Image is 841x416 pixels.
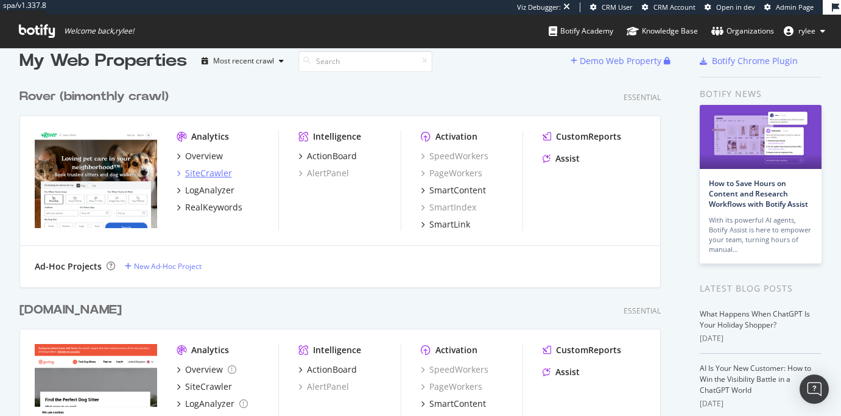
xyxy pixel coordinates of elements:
div: Latest Blog Posts [700,282,822,295]
button: Demo Web Property [571,51,664,71]
a: SmartLink [421,218,470,231]
a: AI Is Your New Customer: How to Win the Visibility Battle in a ChatGPT World [700,363,811,395]
div: [DOMAIN_NAME] [19,301,122,319]
div: Analytics [191,344,229,356]
span: Welcome back, rylee ! [64,26,134,36]
a: New Ad-Hoc Project [125,261,202,271]
div: Botify Chrome Plugin [712,55,798,67]
img: How to Save Hours on Content and Research Workflows with Botify Assist [700,105,822,169]
a: RealKeywords [177,201,242,213]
div: LogAnalyzer [185,184,234,196]
a: ActionBoard [298,364,357,376]
span: Open in dev [716,2,755,12]
a: SpeedWorkers [421,364,488,376]
div: Assist [555,366,580,378]
div: Botify news [700,87,822,101]
div: Organizations [711,25,774,37]
div: [DATE] [700,398,822,409]
input: Search [298,51,432,72]
div: Analytics [191,131,229,143]
div: SmartContent [429,184,486,196]
div: SmartContent [429,398,486,410]
div: Rover (bimonthly crawl) [19,88,169,106]
a: How to Save Hours on Content and Research Workflows with Botify Assist [709,178,808,209]
a: LogAnalyzer [177,184,234,196]
a: LogAnalyzer [177,398,248,410]
a: Assist [543,366,580,378]
a: CRM Account [642,2,695,12]
a: CRM User [590,2,633,12]
div: Most recent crawl [213,57,274,65]
div: SiteCrawler [185,381,232,393]
a: Assist [543,152,580,165]
a: Overview [177,364,236,376]
div: [DATE] [700,333,822,344]
div: CustomReports [556,131,621,143]
a: AlertPanel [298,167,349,179]
span: CRM Account [653,2,695,12]
a: CustomReports [543,131,621,143]
a: Demo Web Property [571,56,664,66]
a: SiteCrawler [177,381,232,393]
img: rover.com [35,131,157,228]
div: Botify Academy [549,25,613,37]
a: SpeedWorkers [421,150,488,162]
a: PageWorkers [421,167,482,179]
div: SmartLink [429,218,470,231]
a: Admin Page [764,2,814,12]
div: Knowledge Base [627,25,698,37]
div: Assist [555,152,580,165]
div: Essential [624,306,661,316]
div: With its powerful AI agents, Botify Assist is here to empower your team, turning hours of manual… [709,215,812,254]
div: Demo Web Property [580,55,661,67]
a: SmartContent [421,398,486,410]
div: Overview [185,364,223,376]
a: Open in dev [705,2,755,12]
div: Essential [624,92,661,102]
div: ActionBoard [307,364,357,376]
div: Overview [185,150,223,162]
div: LogAnalyzer [185,398,234,410]
a: Overview [177,150,223,162]
a: PageWorkers [421,381,482,393]
a: Botify Chrome Plugin [700,55,798,67]
div: Ad-Hoc Projects [35,260,102,273]
button: rylee [774,21,835,41]
div: ActionBoard [307,150,357,162]
a: [DOMAIN_NAME] [19,301,127,319]
span: Admin Page [776,2,814,12]
a: Rover (bimonthly crawl) [19,88,174,106]
a: Organizations [711,15,774,48]
div: Intelligence [313,131,361,143]
a: CustomReports [543,344,621,356]
span: CRM User [602,2,633,12]
a: SiteCrawler [177,167,232,179]
span: rylee [798,26,815,36]
a: SmartIndex [421,201,476,213]
a: SmartContent [421,184,486,196]
div: Activation [435,131,477,143]
a: AlertPanel [298,381,349,393]
div: CustomReports [556,344,621,356]
div: Viz Debugger: [517,2,561,12]
div: SiteCrawler [185,167,232,179]
div: Intelligence [313,344,361,356]
div: New Ad-Hoc Project [134,261,202,271]
a: Knowledge Base [627,15,698,48]
div: Open Intercom Messenger [800,375,829,404]
a: ActionBoard [298,150,357,162]
a: Botify Academy [549,15,613,48]
div: RealKeywords [185,201,242,213]
div: Activation [435,344,477,356]
div: My Web Properties [19,49,187,73]
a: What Happens When ChatGPT Is Your Holiday Shopper? [700,309,810,330]
button: Most recent crawl [197,51,289,71]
